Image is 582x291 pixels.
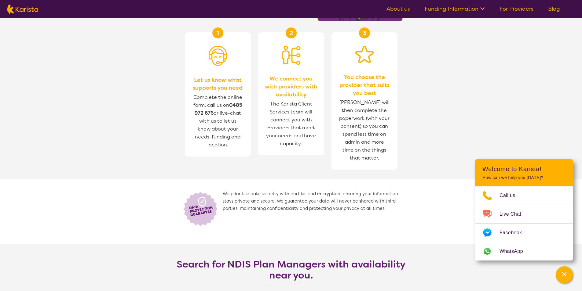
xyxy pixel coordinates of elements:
[475,159,573,260] div: Channel Menu
[191,76,245,92] span: Let us know what supports you need
[475,186,573,260] ul: Choose channel
[482,175,566,180] p: How can we help you [DATE]?
[500,5,533,13] a: For Providers
[425,5,485,13] a: Funding Information
[500,247,530,256] span: WhatsApp
[195,102,242,116] a: 0485 972 676
[7,5,38,14] img: Karista logo
[338,97,391,163] span: [PERSON_NAME] will then complete the paperwork (with your consent) so you can spend less time on ...
[548,5,560,13] a: Blog
[286,27,297,38] div: 2
[169,259,413,281] h3: Search for NDIS Plan Managers with availability near you.
[209,46,227,66] img: Person with headset icon
[386,5,410,13] a: About us
[264,75,318,99] span: We connect you with providers with availability
[482,165,566,173] h2: Welcome to Karista!
[359,27,370,38] div: 3
[475,242,573,260] a: Web link opens in a new tab.
[338,73,391,97] span: You choose the provider that suits you best
[193,94,242,148] span: Complete the online form, call us on or live-chat with us to let us know about your needs, fundin...
[500,210,529,219] span: Live Chat
[556,266,573,283] button: Channel Menu
[212,27,223,38] div: 1
[223,190,401,227] span: We prioritise data security with end-to-end encryption, ensuring your information stays private a...
[181,190,223,227] img: Lock icon
[264,99,318,149] span: The Karista Client Services team will connect you with Providers that meet your needs and have ca...
[355,46,374,63] img: Star icon
[282,46,300,65] img: Person being matched to services icon
[500,228,529,237] span: Facebook
[500,191,523,200] span: Call us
